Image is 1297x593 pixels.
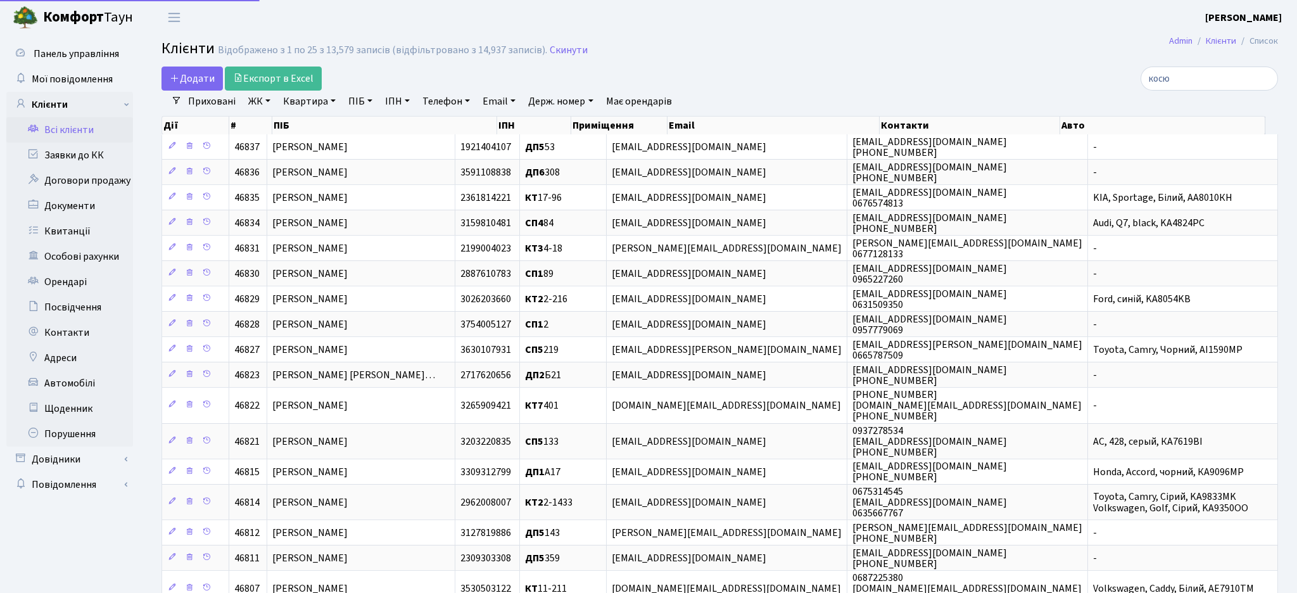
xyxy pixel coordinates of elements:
[612,526,842,540] span: [PERSON_NAME][EMAIL_ADDRESS][DOMAIN_NAME]
[525,191,562,205] span: 17-96
[6,396,133,421] a: Щоденник
[1141,67,1278,91] input: Пошук...
[234,495,260,509] span: 46814
[272,343,348,357] span: [PERSON_NAME]
[571,117,667,134] th: Приміщення
[1093,490,1248,515] span: Toyota, Camry, Сірий, KA9833MK Volkswagen, Golf, Сірий, KA9350OO
[170,72,215,86] span: Додати
[6,371,133,396] a: Автомобілі
[6,219,133,244] a: Квитанції
[460,216,511,230] span: 3159810481
[525,435,559,449] span: 133
[1093,399,1097,412] span: -
[852,388,1082,423] span: [PHONE_NUMBER] [DOMAIN_NAME][EMAIL_ADDRESS][DOMAIN_NAME] [PHONE_NUMBER]
[34,47,119,61] span: Панель управління
[234,317,260,331] span: 46828
[852,211,1007,236] span: [EMAIL_ADDRESS][DOMAIN_NAME] [PHONE_NUMBER]
[272,435,348,449] span: [PERSON_NAME]
[460,435,511,449] span: 3203220835
[601,91,677,112] a: Має орендарів
[6,193,133,219] a: Документи
[43,7,104,27] b: Комфорт
[1093,551,1097,565] span: -
[460,191,511,205] span: 2361814221
[1206,34,1236,48] a: Клієнти
[6,320,133,345] a: Контакти
[243,91,275,112] a: ЖК
[460,465,511,479] span: 3309312799
[525,241,562,255] span: 4-18
[272,292,348,306] span: [PERSON_NAME]
[525,495,573,509] span: 2-1433
[234,267,260,281] span: 46830
[6,41,133,67] a: Панель управління
[852,135,1007,160] span: [EMAIL_ADDRESS][DOMAIN_NAME] [PHONE_NUMBER]
[852,521,1082,545] span: [PERSON_NAME][EMAIL_ADDRESS][DOMAIN_NAME] [PHONE_NUMBER]
[612,551,766,565] span: [EMAIL_ADDRESS][DOMAIN_NAME]
[1093,216,1205,230] span: Audi, Q7, black, KA4824PC
[234,343,260,357] span: 46827
[612,140,766,154] span: [EMAIL_ADDRESS][DOMAIN_NAME]
[852,485,1007,520] span: 0675314545 [EMAIL_ADDRESS][DOMAIN_NAME] 0635667767
[612,292,766,306] span: [EMAIL_ADDRESS][DOMAIN_NAME]
[272,165,348,179] span: [PERSON_NAME]
[234,399,260,412] span: 46822
[1093,465,1244,479] span: Honda, Accord, чорний, КА9096МР
[1093,267,1097,281] span: -
[852,546,1007,571] span: [EMAIL_ADDRESS][DOMAIN_NAME] [PHONE_NUMBER]
[525,526,560,540] span: 143
[460,399,511,412] span: 3265909421
[272,551,348,565] span: [PERSON_NAME]
[460,317,511,331] span: 3754005127
[525,292,543,306] b: КТ2
[234,368,260,382] span: 46823
[852,424,1007,459] span: 0937278534 [EMAIL_ADDRESS][DOMAIN_NAME] [PHONE_NUMBER]
[6,345,133,371] a: Адреси
[525,317,543,331] b: СП1
[460,140,511,154] span: 1921404107
[612,399,841,412] span: [DOMAIN_NAME][EMAIL_ADDRESS][DOMAIN_NAME]
[460,165,511,179] span: 3591108838
[229,117,272,134] th: #
[1093,140,1097,154] span: -
[1093,317,1097,331] span: -
[525,267,554,281] span: 89
[6,447,133,472] a: Довідники
[6,244,133,269] a: Особові рахунки
[478,91,521,112] a: Email
[525,216,543,230] b: СП4
[525,495,543,509] b: КТ2
[612,465,766,479] span: [EMAIL_ADDRESS][DOMAIN_NAME]
[272,465,348,479] span: [PERSON_NAME]
[852,287,1007,312] span: [EMAIL_ADDRESS][DOMAIN_NAME] 0631509350
[272,117,497,134] th: ПІБ
[523,91,598,112] a: Держ. номер
[32,72,113,86] span: Мої повідомлення
[234,435,260,449] span: 46821
[272,241,348,255] span: [PERSON_NAME]
[525,465,560,479] span: А17
[183,91,241,112] a: Приховані
[460,241,511,255] span: 2199004023
[1060,117,1265,134] th: Авто
[525,368,561,382] span: Б21
[460,551,511,565] span: 2309303308
[852,363,1007,388] span: [EMAIL_ADDRESS][DOMAIN_NAME] [PHONE_NUMBER]
[525,165,545,179] b: ДП6
[1150,28,1297,54] nav: breadcrumb
[272,216,348,230] span: [PERSON_NAME]
[525,140,545,154] b: ДП5
[234,465,260,479] span: 46815
[550,44,588,56] a: Скинути
[1093,526,1097,540] span: -
[852,338,1082,362] span: [EMAIL_ADDRESS][PERSON_NAME][DOMAIN_NAME] 0665787509
[525,216,554,230] span: 84
[612,368,766,382] span: [EMAIL_ADDRESS][DOMAIN_NAME]
[380,91,415,112] a: ІПН
[525,343,559,357] span: 219
[158,7,190,28] button: Переключити навігацію
[1236,34,1278,48] li: Список
[234,165,260,179] span: 46836
[6,269,133,295] a: Орендарі
[525,368,545,382] b: ДП2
